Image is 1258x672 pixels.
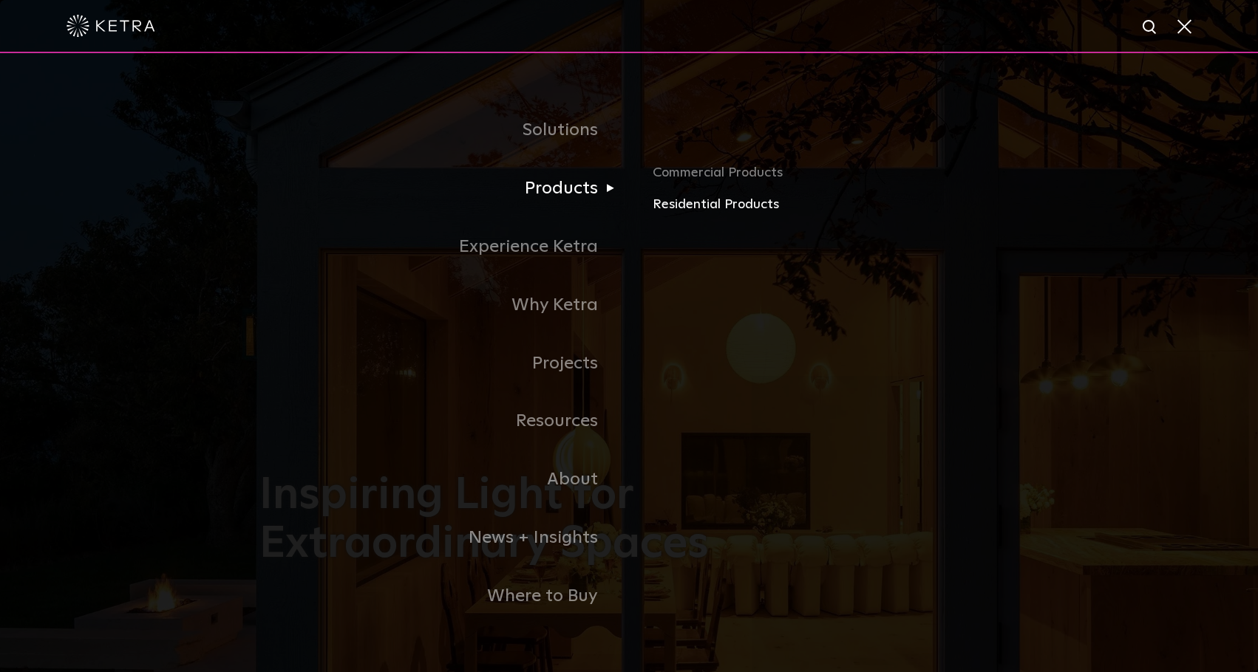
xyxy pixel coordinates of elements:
[67,15,155,37] img: ketra-logo-2019-white
[259,101,629,160] a: Solutions
[653,194,999,216] a: Residential Products
[653,162,999,194] a: Commercial Products
[259,101,999,625] div: Navigation Menu
[259,276,629,335] a: Why Ketra
[259,392,629,450] a: Resources
[1141,18,1160,37] img: search icon
[259,509,629,567] a: News + Insights
[259,218,629,276] a: Experience Ketra
[259,450,629,509] a: About
[259,567,629,625] a: Where to Buy
[259,160,629,218] a: Products
[259,335,629,393] a: Projects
